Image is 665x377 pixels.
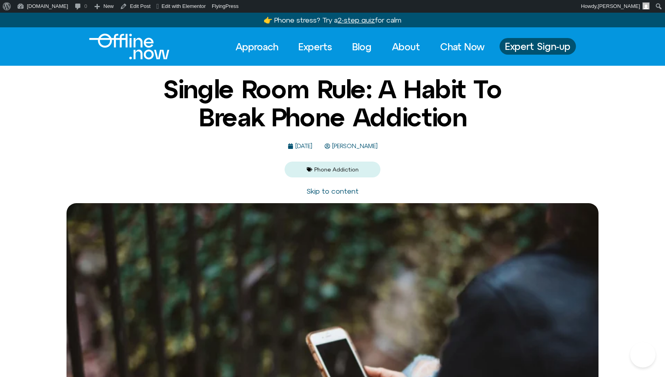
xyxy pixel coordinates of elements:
[141,75,524,131] h1: Single Room Rule: A Habit To Break Phone Addiction
[288,143,312,150] a: [DATE]
[630,342,655,367] iframe: Botpress
[314,166,359,173] a: Phone Addiction
[385,38,427,55] a: About
[291,38,339,55] a: Experts
[295,143,312,149] time: [DATE]
[338,16,375,24] u: 2-step quiz
[505,41,570,51] span: Expert Sign-up
[500,38,576,55] a: Expert Sign-up
[89,34,169,59] img: offline.now
[89,34,156,59] div: Logo
[598,3,640,9] span: [PERSON_NAME]
[433,38,492,55] a: Chat Now
[228,38,492,55] nav: Menu
[228,38,285,55] a: Approach
[264,16,401,24] a: 👉 Phone stress? Try a2-step quizfor calm
[325,143,378,150] a: [PERSON_NAME]
[161,3,206,9] span: Edit with Elementor
[345,38,379,55] a: Blog
[306,187,359,195] a: Skip to content
[330,143,378,150] span: [PERSON_NAME]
